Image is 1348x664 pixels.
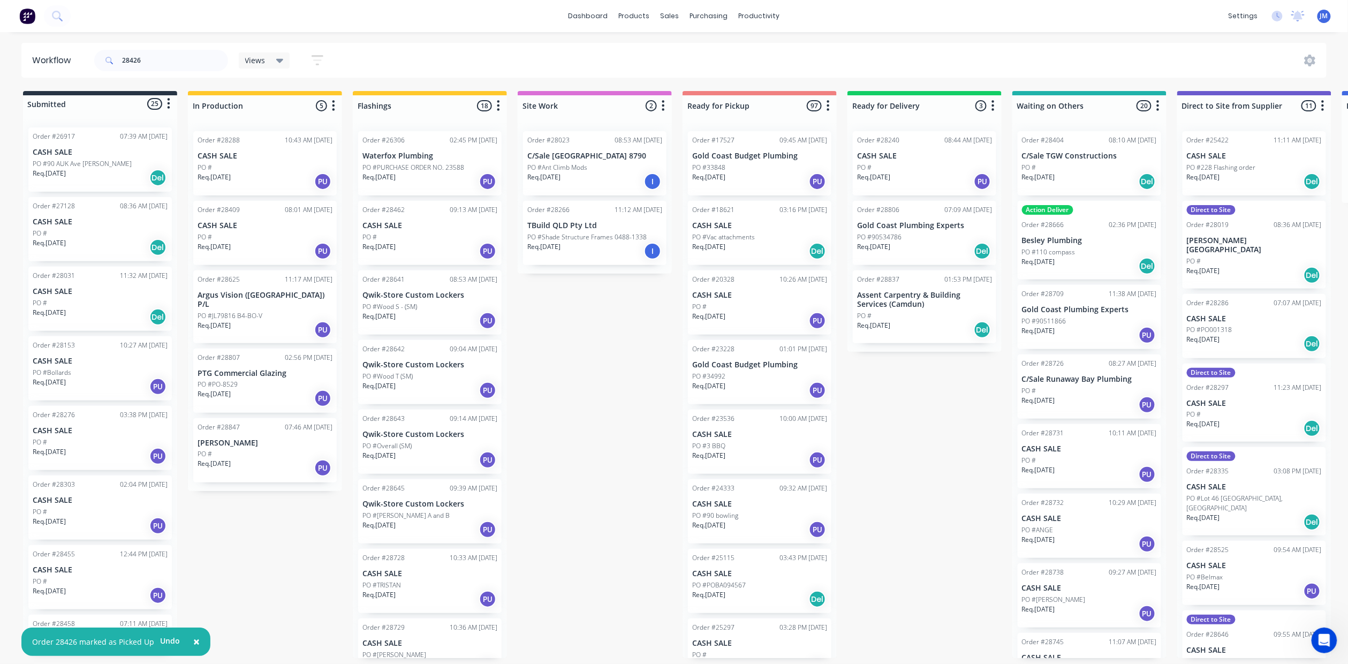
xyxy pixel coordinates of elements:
[33,357,168,366] p: CASH SALE
[149,308,166,326] div: Del
[853,201,996,265] div: Order #2880607:09 AM [DATE]Gold Coast Plumbing ExpertsPO #90534786Req.[DATE]Del
[692,430,827,439] p: CASH SALE
[779,553,827,563] div: 03:43 PM [DATE]
[857,205,899,215] div: Order #28806
[1187,335,1220,344] p: Req. [DATE]
[198,389,231,399] p: Req. [DATE]
[314,321,331,338] div: PU
[809,173,826,190] div: PU
[33,517,66,526] p: Req. [DATE]
[857,163,872,172] p: PO #
[358,270,502,335] div: Order #2864108:53 AM [DATE]Qwik-Store Custom LockersPO #Wood S - (SM)Req.[DATE]PU
[120,410,168,420] div: 03:38 PM [DATE]
[853,131,996,195] div: Order #2824008:44 AM [DATE]CASH SALEPO #Req.[DATE]PU
[1187,163,1256,172] p: PO #228 Flashing order
[19,8,35,24] img: Factory
[1183,131,1326,195] div: Order #2542211:11 AM [DATE]CASH SALEPO #228 Flashing orderReq.[DATE]Del
[1187,325,1232,335] p: PO #PO001318
[857,291,992,309] p: Assent Carpentry & Building Services (Camdun)
[314,243,331,260] div: PU
[362,172,396,182] p: Req. [DATE]
[1022,326,1055,336] p: Req. [DATE]
[1274,298,1322,308] div: 07:07 AM [DATE]
[1187,419,1220,429] p: Req. [DATE]
[198,353,240,363] div: Order #28807
[33,238,66,248] p: Req. [DATE]
[857,135,899,145] div: Order #28240
[644,243,661,260] div: I
[688,410,831,474] div: Order #2353610:00 AM [DATE]CASH SALEPO #3 BBQReq.[DATE]PU
[1018,201,1161,280] div: Action DeliverOrder #2866602:36 PM [DATE]Besley PlumbingPO #110 compassReq.[DATE]Del
[479,521,496,538] div: PU
[1018,424,1161,488] div: Order #2873110:11 AM [DATE]CASH SALEPO #Req.[DATE]PU
[28,127,172,192] div: Order #2691707:39 AM [DATE]CASH SALEPO #90 AUK Ave [PERSON_NAME]Req.[DATE]Del
[285,422,332,432] div: 07:46 AM [DATE]
[857,242,890,252] p: Req. [DATE]
[688,131,831,195] div: Order #1752709:45 AM [DATE]Gold Coast Budget PlumbingPO #33848Req.[DATE]PU
[1022,525,1054,535] p: PO #ANGE
[1018,285,1161,349] div: Order #2870911:38 AM [DATE]Gold Coast Plumbing ExpertsPO #90511866Req.[DATE]PU
[779,135,827,145] div: 09:45 AM [DATE]
[688,479,831,544] div: Order #2433309:32 AM [DATE]CASH SALEPO #90 bowlingReq.[DATE]PU
[692,500,827,509] p: CASH SALE
[1187,266,1220,276] p: Req. [DATE]
[692,511,738,520] p: PO #90 bowling
[1320,11,1328,21] span: JM
[527,232,647,242] p: PO #Shade Structure Frames 0488-1338
[198,291,332,309] p: Argus Vision ([GEOGRAPHIC_DATA]) P/L
[198,163,212,172] p: PO #
[33,549,75,559] div: Order #28455
[1022,535,1055,545] p: Req. [DATE]
[692,553,734,563] div: Order #25115
[1183,541,1326,605] div: Order #2852509:54 AM [DATE]CASH SALEPO #BelmaxReq.[DATE]PU
[615,135,662,145] div: 08:53 AM [DATE]
[1022,359,1064,368] div: Order #28726
[33,298,47,308] p: PO #
[450,344,497,354] div: 09:04 AM [DATE]
[857,221,992,230] p: Gold Coast Plumbing Experts
[33,426,168,435] p: CASH SALE
[523,201,667,265] div: Order #2826611:12 AM [DATE]TBuild QLD Pty LtdPO #Shade Structure Frames 0488-1338Req.[DATE]I
[479,382,496,399] div: PU
[479,243,496,260] div: PU
[1187,256,1201,266] p: PO #
[809,521,826,538] div: PU
[362,360,497,369] p: Qwik-Store Custom Lockers
[1109,359,1157,368] div: 08:27 AM [DATE]
[198,242,231,252] p: Req. [DATE]
[974,173,991,190] div: PU
[198,232,212,242] p: PO #
[527,163,587,172] p: PO #Ant Climb Mods
[285,135,332,145] div: 10:43 AM [DATE]
[1274,466,1322,476] div: 03:08 PM [DATE]
[944,135,992,145] div: 08:44 AM [DATE]
[1022,163,1036,172] p: PO #
[1187,205,1236,215] div: Direct to Site
[1022,444,1157,454] p: CASH SALE
[149,239,166,256] div: Del
[692,520,725,530] p: Req. [DATE]
[809,243,826,260] div: Del
[1018,354,1161,419] div: Order #2872608:27 AM [DATE]C/Sale Runaway Bay PlumbingPO #Req.[DATE]PU
[285,275,332,284] div: 11:17 AM [DATE]
[692,360,827,369] p: Gold Coast Budget Plumbing
[692,242,725,252] p: Req. [DATE]
[33,132,75,141] div: Order #26917
[1022,396,1055,405] p: Req. [DATE]
[33,271,75,281] div: Order #28031
[1022,172,1055,182] p: Req. [DATE]
[314,173,331,190] div: PU
[1109,289,1157,299] div: 11:38 AM [DATE]
[198,369,332,378] p: PTG Commercial Glazing
[28,476,172,540] div: Order #2830302:04 PM [DATE]CASH SALEPO #Req.[DATE]PU
[809,451,826,469] div: PU
[149,169,166,186] div: Del
[362,205,405,215] div: Order #28462
[692,172,725,182] p: Req. [DATE]
[809,382,826,399] div: PU
[857,172,890,182] p: Req. [DATE]
[692,484,734,493] div: Order #24333
[362,569,497,578] p: CASH SALE
[314,459,331,477] div: PU
[362,302,417,312] p: PO #Wood S - (SM)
